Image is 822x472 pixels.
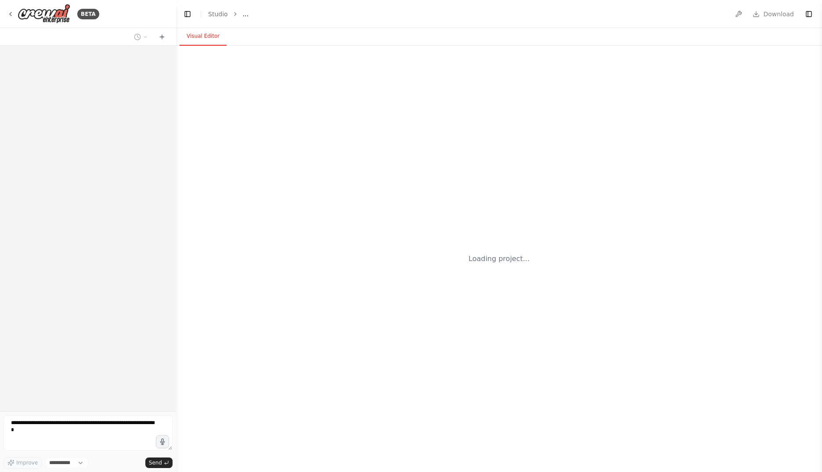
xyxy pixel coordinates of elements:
div: BETA [77,9,99,19]
button: Start a new chat [155,32,169,42]
button: Hide left sidebar [181,8,194,20]
button: Visual Editor [180,27,227,46]
button: Switch to previous chat [130,32,151,42]
img: Logo [18,4,70,24]
nav: breadcrumb [208,10,249,18]
button: Show right sidebar [803,8,815,20]
a: Studio [208,11,228,18]
span: Send [149,459,162,466]
span: Improve [16,459,38,466]
button: Improve [4,457,42,468]
span: ... [243,10,249,18]
button: Send [145,457,173,468]
div: Loading project... [469,254,530,264]
button: Click to speak your automation idea [156,435,169,448]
